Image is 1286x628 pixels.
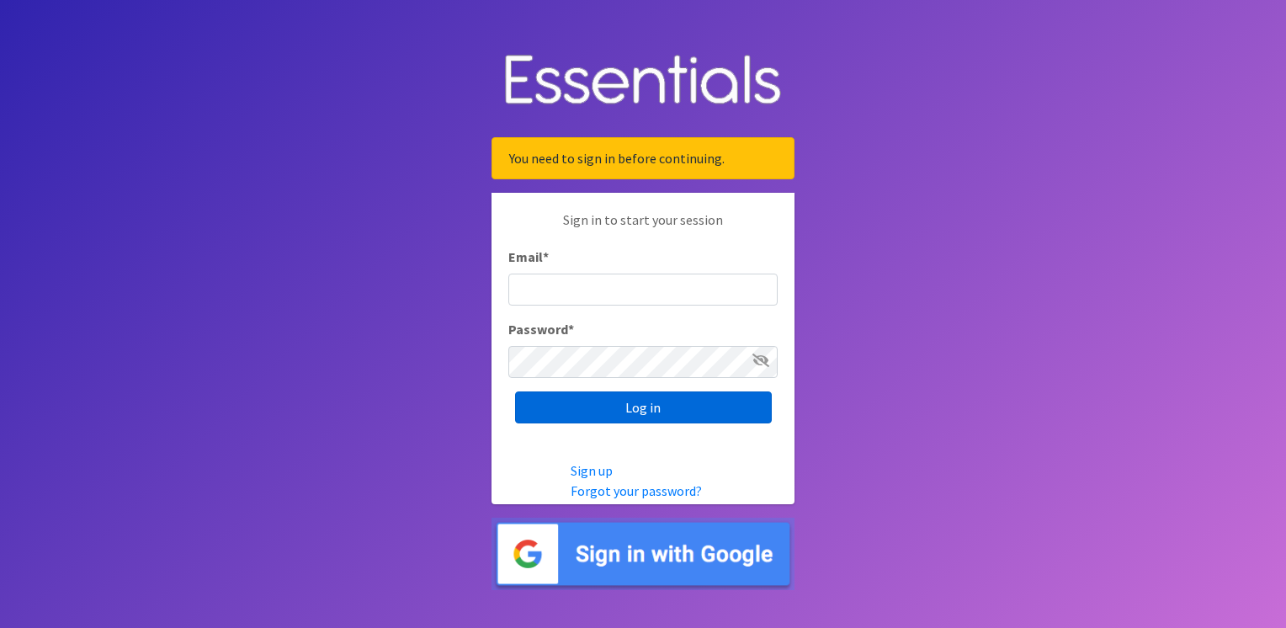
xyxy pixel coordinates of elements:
[543,248,549,265] abbr: required
[508,210,778,247] p: Sign in to start your session
[515,391,772,423] input: Log in
[571,482,702,499] a: Forgot your password?
[571,462,613,479] a: Sign up
[508,247,549,267] label: Email
[568,321,574,338] abbr: required
[492,518,794,591] img: Sign in with Google
[508,319,574,339] label: Password
[492,137,794,179] div: You need to sign in before continuing.
[492,38,794,125] img: Human Essentials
